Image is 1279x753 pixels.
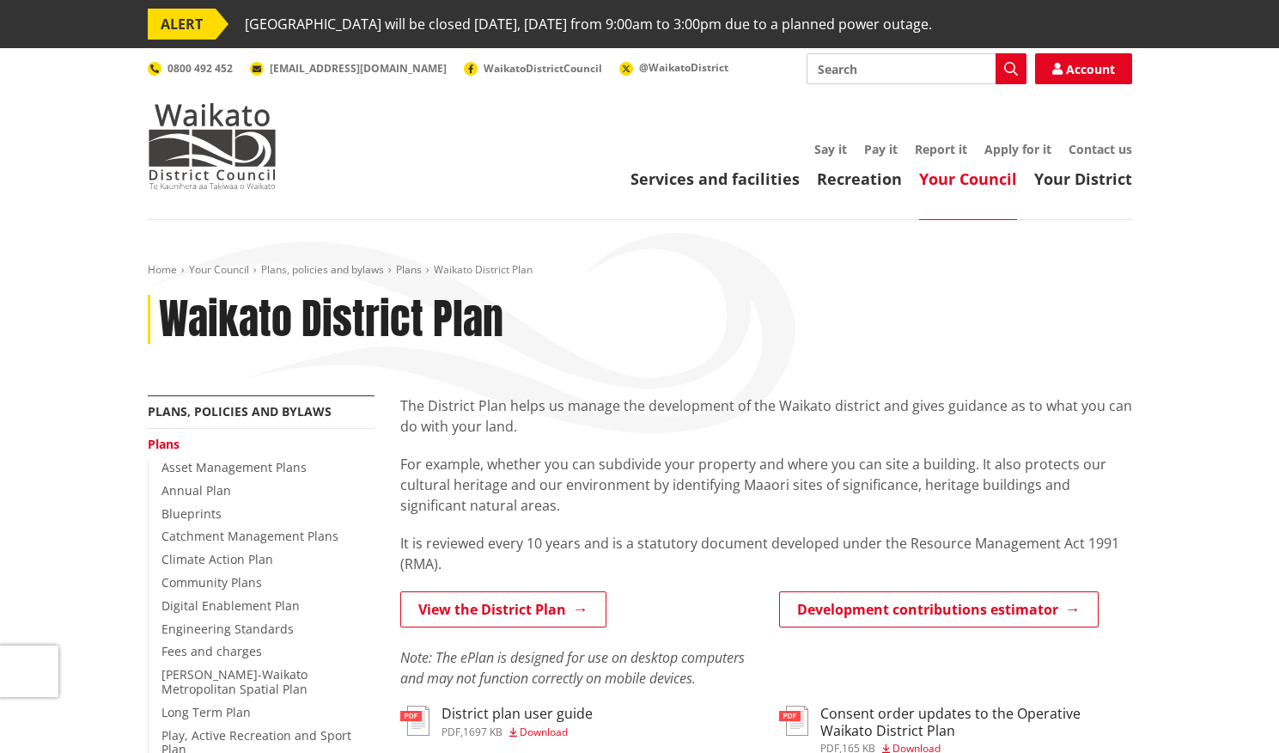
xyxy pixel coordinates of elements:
a: Your Council [189,262,249,277]
a: Catchment Management Plans [161,528,338,544]
span: [GEOGRAPHIC_DATA] will be closed [DATE], [DATE] from 9:00am to 3:00pm due to a planned power outage. [245,9,932,40]
a: 0800 492 452 [148,61,233,76]
div: , [442,727,593,738]
img: Waikato District Council - Te Kaunihera aa Takiwaa o Waikato [148,103,277,189]
span: Waikato District Plan [434,262,533,277]
a: Say it [814,141,847,157]
a: Digital Enablement Plan [161,597,300,614]
a: [EMAIL_ADDRESS][DOMAIN_NAME] [250,61,447,76]
a: Account [1035,53,1132,84]
p: It is reviewed every 10 years and is a statutory document developed under the Resource Management... [400,533,1132,574]
a: WaikatoDistrictCouncil [464,61,602,76]
a: Contact us [1069,141,1132,157]
a: Fees and charges [161,643,262,659]
img: document-pdf.svg [400,706,429,736]
a: Apply for it [984,141,1051,157]
a: View the District Plan [400,591,606,627]
a: Asset Management Plans [161,459,307,475]
span: 0800 492 452 [167,61,233,76]
a: [PERSON_NAME]-Waikato Metropolitan Spatial Plan [161,666,308,697]
a: Recreation [817,168,902,189]
input: Search input [807,53,1026,84]
em: Note: The ePlan is designed for use on desktop computers and may not function correctly on mobile... [400,648,745,688]
a: @WaikatoDistrict [619,60,728,75]
a: Your District [1034,168,1132,189]
a: Your Council [919,168,1017,189]
a: Annual Plan [161,482,231,499]
a: Community Plans [161,574,262,591]
a: Development contributions estimator [779,591,1099,627]
span: Download [520,725,568,739]
a: Pay it [864,141,898,157]
a: Consent order updates to the Operative Waikato District Plan pdf,165 KB Download [779,706,1132,753]
h3: Consent order updates to the Operative Waikato District Plan [820,706,1132,738]
span: WaikatoDistrictCouncil [484,61,602,76]
a: Plans, policies and bylaws [148,403,332,419]
a: Engineering Standards [161,621,294,637]
img: document-pdf.svg [779,706,808,736]
a: Report it [915,141,967,157]
a: District plan user guide pdf,1697 KB Download [400,706,593,737]
span: 1697 KB [463,725,502,739]
span: pdf [442,725,460,739]
h3: District plan user guide [442,706,593,722]
a: Blueprints [161,505,222,522]
a: Plans, policies and bylaws [261,262,384,277]
p: The District Plan helps us manage the development of the Waikato district and gives guidance as t... [400,395,1132,437]
span: @WaikatoDistrict [639,60,728,75]
a: Climate Action Plan [161,551,273,567]
a: Plans [148,436,180,452]
span: [EMAIL_ADDRESS][DOMAIN_NAME] [270,61,447,76]
a: Long Term Plan [161,704,251,720]
h1: Waikato District Plan [159,295,503,345]
a: Services and facilities [630,168,800,189]
nav: breadcrumb [148,263,1132,278]
p: For example, whether you can subdivide your property and where you can site a building. It also p... [400,454,1132,516]
span: ALERT [148,9,216,40]
a: Plans [396,262,422,277]
a: Home [148,262,177,277]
